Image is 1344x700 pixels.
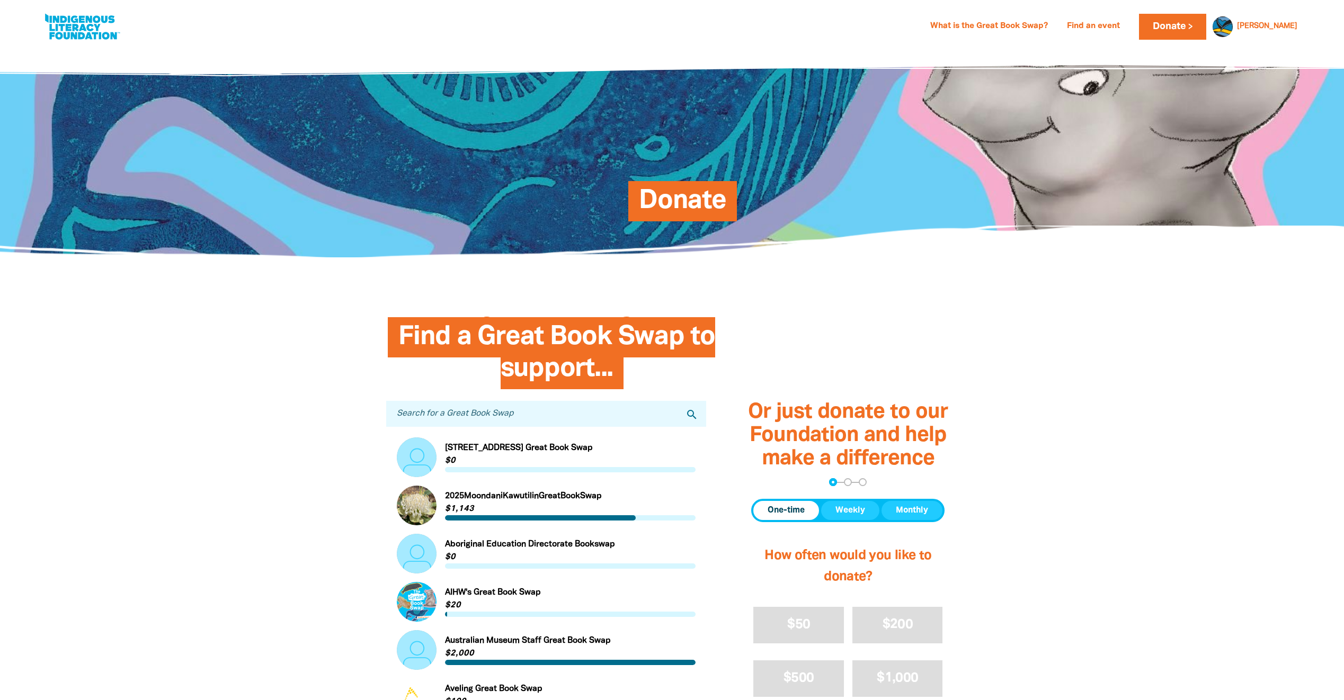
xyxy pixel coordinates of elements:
span: Monthly [896,504,928,517]
button: Monthly [882,501,942,520]
h2: How often would you like to donate? [751,535,945,598]
a: Find an event [1061,18,1126,35]
span: $1,000 [877,672,918,684]
button: Weekly [821,501,879,520]
button: One-time [753,501,819,520]
span: $200 [883,618,913,631]
a: What is the Great Book Swap? [924,18,1054,35]
span: Or just donate to our Foundation and help make a difference [748,402,948,469]
button: $50 [753,607,844,643]
button: $1,000 [852,660,943,697]
button: $200 [852,607,943,643]
span: Find a Great Book Swap to support... [398,325,715,389]
i: search [686,408,698,421]
span: Weekly [835,504,865,517]
button: Navigate to step 3 of 3 to enter your payment details [859,478,867,486]
button: Navigate to step 1 of 3 to enter your donation amount [829,478,837,486]
span: Donate [639,189,726,221]
span: $500 [784,672,814,684]
div: Donation frequency [751,499,945,522]
button: Navigate to step 2 of 3 to enter your details [844,478,852,486]
span: One-time [768,504,805,517]
span: $50 [787,618,810,631]
a: [PERSON_NAME] [1237,23,1297,30]
button: $500 [753,660,844,697]
a: Donate [1139,14,1206,40]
